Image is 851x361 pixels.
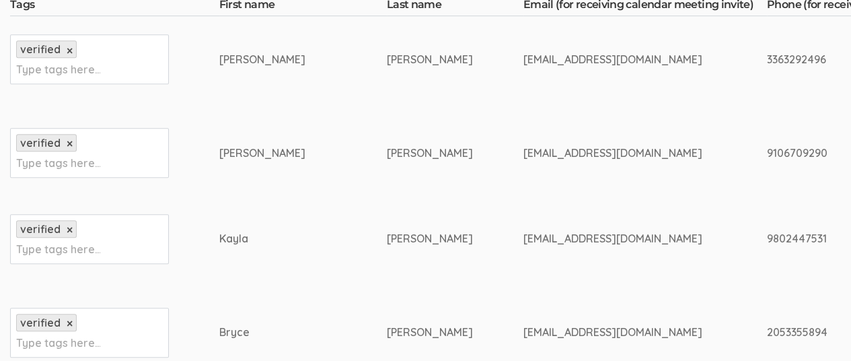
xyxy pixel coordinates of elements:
input: Type tags here... [16,240,100,258]
div: Kayla [219,231,336,247]
div: Bryce [219,325,336,340]
span: verified [20,316,61,329]
div: [PERSON_NAME] [387,145,473,161]
div: [PERSON_NAME] [387,52,473,67]
iframe: Chat Widget [784,296,851,361]
a: × [67,45,73,57]
a: × [67,224,73,236]
span: verified [20,42,61,56]
div: [PERSON_NAME] [219,52,336,67]
div: [EMAIL_ADDRESS][DOMAIN_NAME] [523,145,716,161]
div: [EMAIL_ADDRESS][DOMAIN_NAME] [523,231,716,247]
div: [PERSON_NAME] [387,325,473,340]
div: [EMAIL_ADDRESS][DOMAIN_NAME] [523,325,716,340]
div: [PERSON_NAME] [219,145,336,161]
span: verified [20,136,61,150]
a: × [67,138,73,150]
input: Type tags here... [16,154,100,172]
a: × [67,318,73,329]
input: Type tags here... [16,61,100,78]
input: Type tags here... [16,334,100,352]
span: verified [20,222,61,236]
div: [PERSON_NAME] [387,231,473,247]
div: [EMAIL_ADDRESS][DOMAIN_NAME] [523,52,716,67]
